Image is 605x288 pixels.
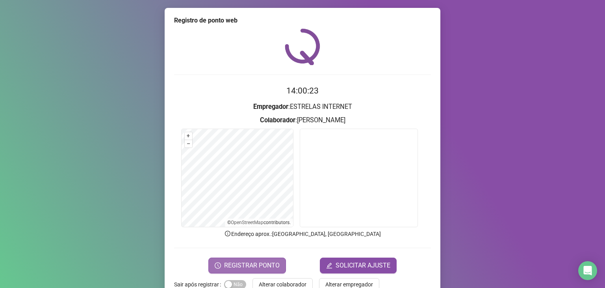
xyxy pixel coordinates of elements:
strong: Empregador [253,103,288,110]
span: REGISTRAR PONTO [224,261,280,270]
strong: Colaborador [260,116,295,124]
button: – [185,140,192,148]
span: clock-circle [215,262,221,269]
div: Open Intercom Messenger [578,261,597,280]
div: Registro de ponto web [174,16,431,25]
button: + [185,132,192,140]
h3: : [PERSON_NAME] [174,115,431,125]
button: REGISTRAR PONTO [208,258,286,273]
li: © contributors. [227,220,291,225]
a: OpenStreetMap [231,220,264,225]
h3: : ESTRELAS INTERNET [174,102,431,112]
img: QRPoint [285,28,320,65]
time: 14:00:23 [286,86,319,95]
p: Endereço aprox. : [GEOGRAPHIC_DATA], [GEOGRAPHIC_DATA] [174,230,431,238]
span: SOLICITAR AJUSTE [336,261,390,270]
span: info-circle [224,230,231,237]
button: editSOLICITAR AJUSTE [320,258,397,273]
span: edit [326,262,332,269]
